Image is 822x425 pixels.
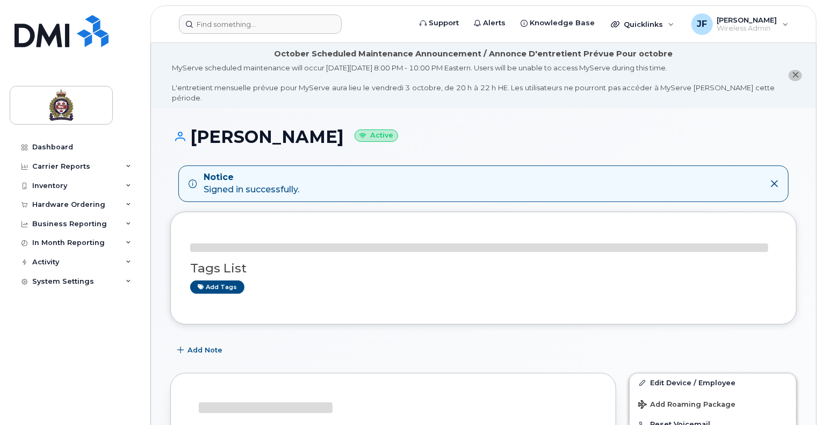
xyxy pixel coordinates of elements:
div: October Scheduled Maintenance Announcement / Annonce D'entretient Prévue Pour octobre [274,48,673,60]
span: Add Note [188,345,222,355]
span: Add Roaming Package [638,400,736,410]
button: close notification [789,70,802,81]
div: Signed in successfully. [204,171,299,196]
a: Edit Device / Employee [630,373,796,393]
a: Add tags [190,280,244,294]
button: Add Roaming Package [630,393,796,415]
div: MyServe scheduled maintenance will occur [DATE][DATE] 8:00 PM - 10:00 PM Eastern. Users will be u... [172,63,775,103]
strong: Notice [204,171,299,184]
small: Active [355,129,398,142]
h1: [PERSON_NAME] [170,127,797,146]
h3: Tags List [190,262,777,275]
button: Add Note [170,341,232,360]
